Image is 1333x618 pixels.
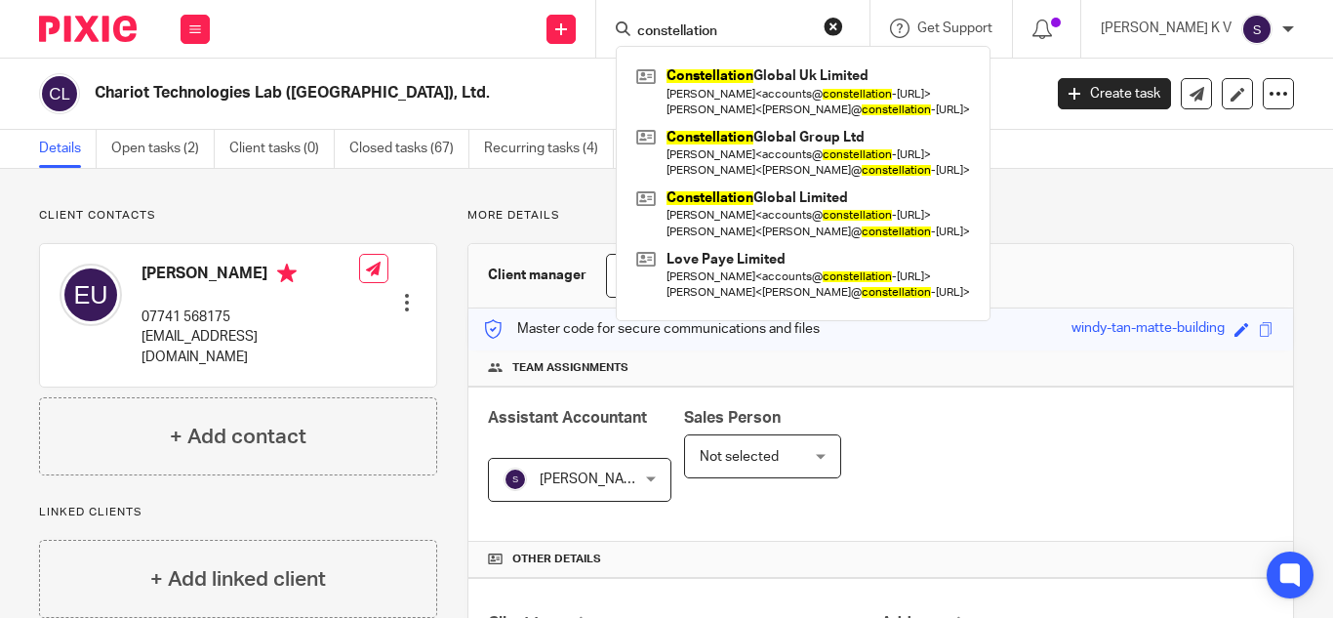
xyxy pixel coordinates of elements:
[504,468,527,491] img: svg%3E
[277,264,297,283] i: Primary
[1058,78,1171,109] a: Create task
[141,308,359,327] p: 07741 568175
[700,450,779,464] span: Not selected
[488,266,586,285] h3: Client manager
[512,552,601,567] span: Other details
[488,410,647,426] span: Assistant Accountant
[1071,318,1225,341] div: windy-tan-matte-building
[635,23,811,41] input: Search
[141,264,359,288] h4: [PERSON_NAME]
[512,360,628,376] span: Team assignments
[141,327,359,367] p: [EMAIL_ADDRESS][DOMAIN_NAME]
[684,410,781,426] span: Sales Person
[95,83,842,103] h2: Chariot Technologies Lab ([GEOGRAPHIC_DATA]), Ltd.
[483,319,820,339] p: Master code for secure communications and files
[484,130,614,168] a: Recurring tasks (4)
[150,564,326,595] h4: + Add linked client
[917,21,992,35] span: Get Support
[1101,19,1232,38] p: [PERSON_NAME] K V
[60,264,122,326] img: svg%3E
[229,130,335,168] a: Client tasks (0)
[540,473,670,486] span: [PERSON_NAME] K V
[39,130,97,168] a: Details
[39,208,437,224] p: Client contacts
[349,130,469,168] a: Closed tasks (67)
[39,505,437,520] p: Linked clients
[467,208,1294,224] p: More details
[170,422,306,452] h4: + Add contact
[1241,14,1272,45] img: svg%3E
[824,17,843,36] button: Clear
[111,130,215,168] a: Open tasks (2)
[39,73,80,114] img: svg%3E
[39,16,137,42] img: Pixie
